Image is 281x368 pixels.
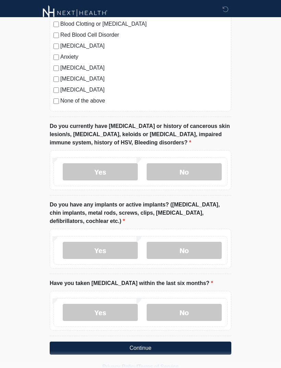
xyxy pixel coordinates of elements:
[53,66,59,71] input: [MEDICAL_DATA]
[53,33,59,38] input: Red Blood Cell Disorder
[50,279,213,287] label: Have you taken [MEDICAL_DATA] within the last six months?
[53,87,59,93] input: [MEDICAL_DATA]
[147,163,222,180] label: No
[43,5,108,21] img: Next-Health Montecito Logo
[63,163,138,180] label: Yes
[63,304,138,321] label: Yes
[60,31,228,39] label: Red Blood Cell Disorder
[147,242,222,259] label: No
[50,122,231,147] label: Do you currently have [MEDICAL_DATA] or history of cancerous skin lesion/s, [MEDICAL_DATA], keloi...
[60,42,228,50] label: [MEDICAL_DATA]
[147,304,222,321] label: No
[53,55,59,60] input: Anxiety
[53,98,59,104] input: None of the above
[53,44,59,49] input: [MEDICAL_DATA]
[53,76,59,82] input: [MEDICAL_DATA]
[60,86,228,94] label: [MEDICAL_DATA]
[50,342,231,355] button: Continue
[60,53,228,61] label: Anxiety
[50,201,231,225] label: Do you have any implants or active implants? ([MEDICAL_DATA], chin implants, metal rods, screws, ...
[60,75,228,83] label: [MEDICAL_DATA]
[63,242,138,259] label: Yes
[60,64,228,72] label: [MEDICAL_DATA]
[60,97,228,105] label: None of the above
